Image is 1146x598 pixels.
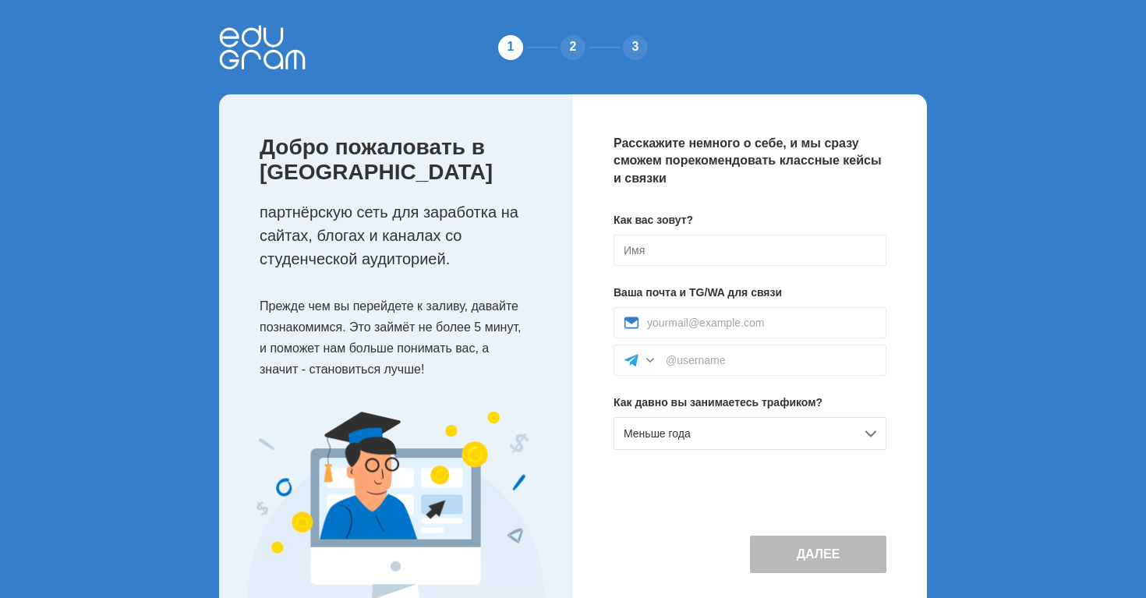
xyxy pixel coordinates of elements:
[614,395,886,411] p: Как давно вы занимаетесь трафиком?
[666,354,876,366] input: @username
[260,295,542,380] p: Прежде чем вы перейдете к заливу, давайте познакомимся. Это займёт не более 5 минут, и поможет на...
[260,135,542,185] p: Добро пожаловать в [GEOGRAPHIC_DATA]
[620,32,651,63] div: 3
[260,200,542,271] p: партнёрскую сеть для заработка на сайтах, блогах и каналах со студенческой аудиторией.
[614,285,886,301] p: Ваша почта и TG/WA для связи
[614,235,886,266] input: Имя
[495,32,526,63] div: 1
[647,317,876,329] input: yourmail@example.com
[614,135,886,187] p: Расскажите немного о себе, и мы сразу сможем порекомендовать классные кейсы и связки
[614,212,886,228] p: Как вас зовут?
[624,427,691,440] span: Меньше года
[750,536,886,573] button: Далее
[557,32,589,63] div: 2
